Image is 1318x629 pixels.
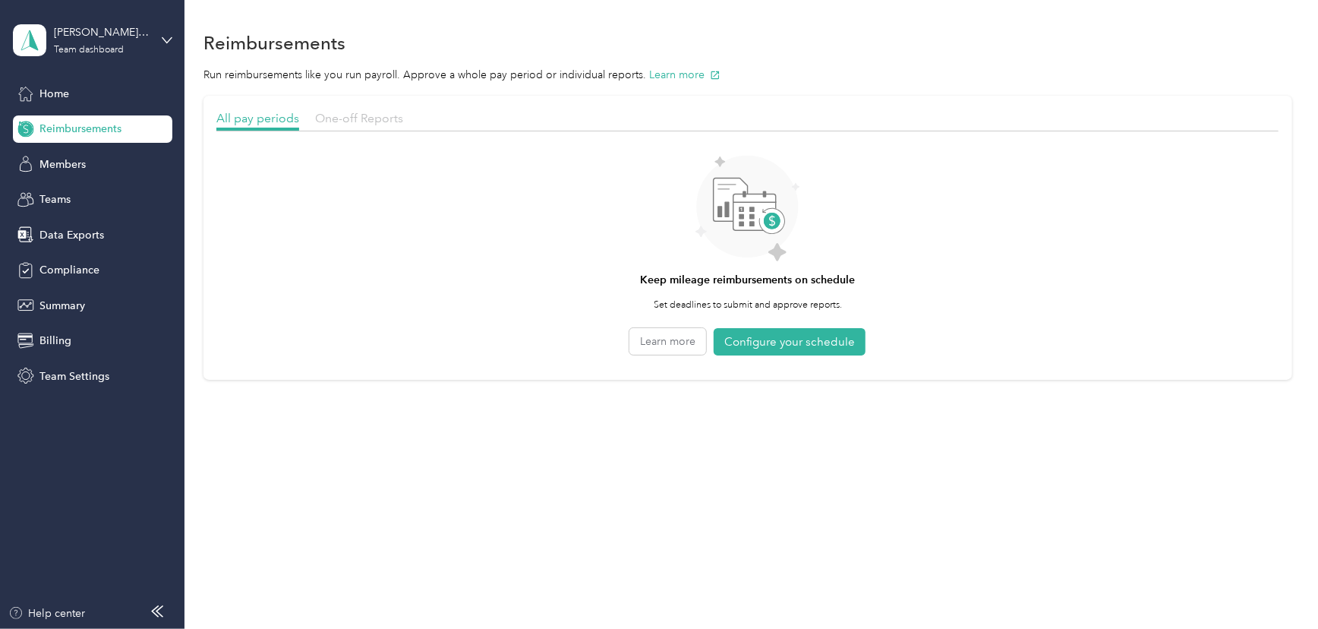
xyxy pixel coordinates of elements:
span: Teams [39,191,71,207]
span: Reimbursements [39,121,121,137]
button: Learn more [629,328,706,355]
iframe: Everlance-gr Chat Button Frame [1233,544,1318,629]
span: Billing [39,333,71,349]
span: Team Settings [39,368,109,384]
button: Help center [8,605,86,621]
p: Set deadlines to submit and approve reports. [654,299,842,312]
button: Configure your schedule [714,328,866,356]
span: Summary [39,298,85,314]
h1: Reimbursements [203,35,345,51]
h4: Keep mileage reimbursements on schedule [640,272,855,288]
span: One-off Reports [315,111,403,125]
span: All pay periods [216,111,299,125]
span: Members [39,156,86,172]
span: Data Exports [39,227,104,243]
div: [PERSON_NAME] Wealth Management [54,24,149,40]
button: Learn more [649,67,720,83]
span: Home [39,86,69,102]
p: Run reimbursements like you run payroll. Approve a whole pay period or individual reports. [203,67,1292,83]
div: Team dashboard [54,46,124,55]
span: Compliance [39,262,99,278]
